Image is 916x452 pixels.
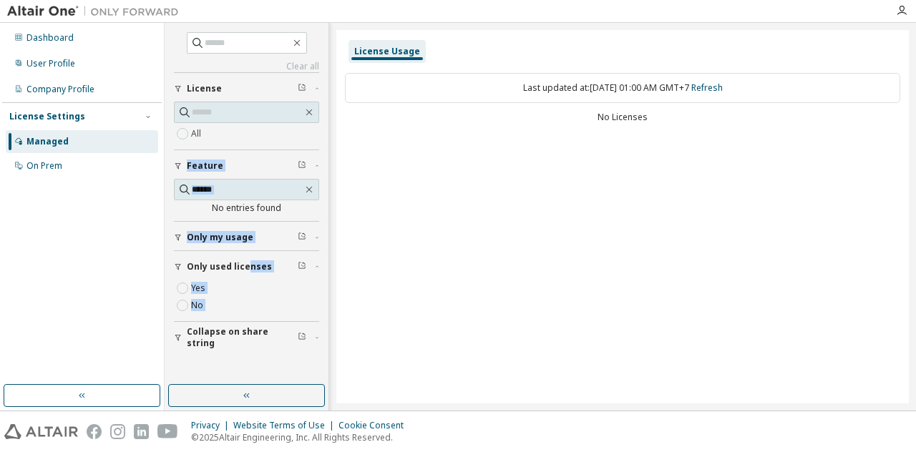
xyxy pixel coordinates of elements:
[191,297,206,314] label: No
[298,261,306,272] span: Clear filter
[191,420,233,431] div: Privacy
[9,111,85,122] div: License Settings
[191,280,208,297] label: Yes
[4,424,78,439] img: altair_logo.svg
[187,326,298,349] span: Collapse on share string
[174,61,319,72] a: Clear all
[174,73,319,104] button: License
[187,160,223,172] span: Feature
[26,160,62,172] div: On Prem
[345,112,900,123] div: No Licenses
[174,150,319,182] button: Feature
[174,202,319,214] div: No entries found
[345,73,900,103] div: Last updated at: [DATE] 01:00 AM GMT+7
[87,424,102,439] img: facebook.svg
[298,232,306,243] span: Clear filter
[691,82,723,94] a: Refresh
[298,83,306,94] span: Clear filter
[298,332,306,343] span: Clear filter
[110,424,125,439] img: instagram.svg
[174,222,319,253] button: Only my usage
[26,32,74,44] div: Dashboard
[298,160,306,172] span: Clear filter
[338,420,412,431] div: Cookie Consent
[187,83,222,94] span: License
[26,84,94,95] div: Company Profile
[157,424,178,439] img: youtube.svg
[233,420,338,431] div: Website Terms of Use
[354,46,420,57] div: License Usage
[187,232,253,243] span: Only my usage
[191,431,412,443] p: © 2025 Altair Engineering, Inc. All Rights Reserved.
[174,251,319,282] button: Only used licenses
[191,125,204,142] label: All
[26,58,75,69] div: User Profile
[134,424,149,439] img: linkedin.svg
[26,136,69,147] div: Managed
[174,322,319,353] button: Collapse on share string
[187,261,272,272] span: Only used licenses
[7,4,186,19] img: Altair One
